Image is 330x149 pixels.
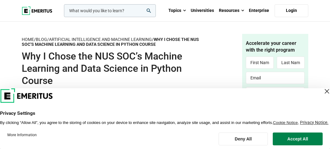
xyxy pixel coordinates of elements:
a: Blog [36,37,47,42]
input: First Name [246,56,274,69]
input: Last Name [277,56,305,69]
input: woocommerce-product-search-field-0 [64,4,156,17]
a: Login [275,4,308,17]
input: Email [246,72,305,84]
span: / / / [22,37,199,47]
a: Artificial Intelligence and Machine Learning [49,37,152,42]
h1: Why I Chose the NUS SOC’s Machine Learning and Data Science in Python Course [22,50,201,87]
a: Home [22,37,34,42]
select: Country [246,87,305,99]
strong: Why I Chose the NUS SOC’s Machine Learning and Data Science in Python Course [22,37,199,47]
h4: Accelerate your career with the right program [246,40,305,54]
